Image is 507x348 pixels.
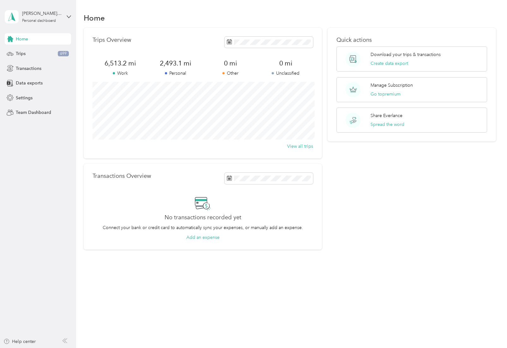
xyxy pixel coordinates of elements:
[93,173,151,179] p: Transactions Overview
[103,224,303,231] p: Connect your bank or credit card to automatically sync your expenses, or manually add an expense.
[93,70,148,77] p: Work
[84,15,105,21] h1: Home
[371,51,441,58] p: Download your trips & transactions
[16,36,28,42] span: Home
[371,91,401,97] button: Go topremium
[16,80,43,86] span: Data exports
[287,143,313,150] button: View all trips
[58,51,69,57] span: 699
[93,37,131,43] p: Trips Overview
[16,109,51,116] span: Team Dashboard
[16,65,41,72] span: Transactions
[371,112,402,119] p: Share Everlance
[203,59,258,68] span: 0 mi
[93,59,148,68] span: 6,513.2 mi
[16,50,26,57] span: Trips
[22,10,62,17] div: [PERSON_NAME][EMAIL_ADDRESS][DOMAIN_NAME]
[371,60,408,67] button: Create data export
[3,338,36,345] button: Help center
[371,82,413,89] p: Manage Subscription
[258,59,313,68] span: 0 mi
[16,95,33,101] span: Settings
[148,59,203,68] span: 2,493.1 mi
[186,234,220,241] button: Add an expense
[165,214,241,221] h2: No transactions recorded yet
[258,70,313,77] p: Unclassified
[371,121,404,128] button: Spread the word
[472,313,507,348] iframe: Everlance-gr Chat Button Frame
[203,70,258,77] p: Other
[148,70,203,77] p: Personal
[22,19,56,23] div: Personal dashboard
[336,37,487,43] p: Quick actions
